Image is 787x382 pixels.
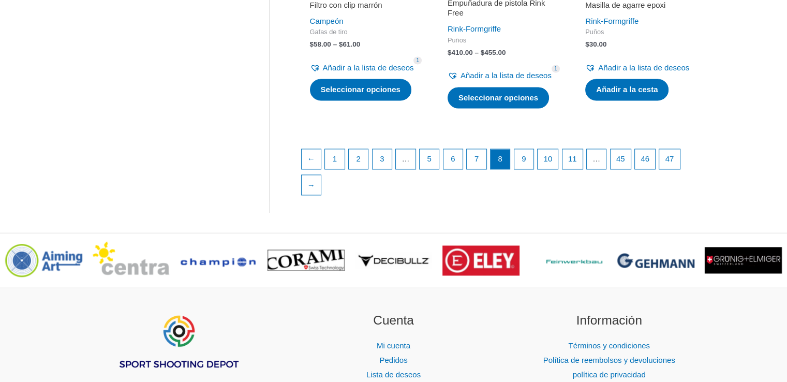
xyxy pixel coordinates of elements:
[481,49,485,56] font: $
[585,28,604,36] font: Puños
[474,49,479,56] font: –
[366,370,421,379] a: Lista de deseos
[568,341,650,350] a: Términos y condiciones
[301,149,704,201] nav: Paginación de productos
[448,68,552,83] a: Añadir a la lista de deseos
[302,149,321,169] a: ←
[659,149,679,169] a: Página 47
[420,149,439,169] a: Página 5
[585,40,589,48] font: $
[592,154,600,163] font: …
[585,1,665,9] font: Masilla de agarre epoxi
[299,311,488,382] aside: Widget de pie de página 2
[310,17,344,25] a: Campeón
[448,36,466,44] font: Puños
[596,85,658,94] font: Añadir a la cesta
[310,28,348,36] font: Gafas de tiro
[474,154,479,163] font: 7
[665,154,674,163] font: 47
[562,149,583,169] a: Página 11
[568,154,577,163] font: 11
[598,63,689,72] font: Añadir a la lista de deseos
[641,154,649,163] font: 46
[325,149,345,169] a: Página 1
[442,245,519,275] img: logotipo de la marca
[448,49,452,56] font: $
[307,181,315,189] font: →
[589,40,607,48] font: 30.00
[5,256,12,269] font: <
[514,339,704,382] nav: Información
[314,40,331,48] font: 58.00
[349,149,368,169] a: Página 2
[451,154,455,163] font: 6
[585,17,638,25] a: Rink-Formgriffe
[413,56,422,64] span: 1
[310,40,314,48] font: $
[339,40,343,48] font: $
[616,154,625,163] font: 45
[343,40,360,48] font: 61.00
[448,87,549,109] a: Seleccione las opciones para “Rink Free-Pistol Grip”
[451,49,472,56] font: 410.00
[356,154,360,163] font: 2
[307,154,315,163] font: ←
[448,24,501,33] a: Rink-Formgriffe
[552,65,560,72] span: 1
[543,356,675,364] a: Política de reembolsos y devoluciones
[310,1,382,9] font: Filtro con clip marrón
[573,370,646,379] a: política de privacidad
[443,149,463,169] a: Página 6
[458,93,538,102] font: Seleccionar opciones
[310,61,414,75] a: Añadir a la lista de deseos
[467,149,486,169] a: Página 7
[611,149,631,169] a: Página 45
[491,149,510,169] span: Página 8
[323,63,414,72] font: Añadir a la lista de deseos
[538,149,558,169] a: Página 10
[522,154,526,163] font: 9
[585,79,669,100] a: Añadir al carrito: “Masilla de agarre epoxi”
[333,40,337,48] font: –
[302,175,321,195] a: →
[377,341,410,350] a: Mi cuenta
[299,339,488,382] nav: Cuenta
[333,154,337,163] font: 1
[380,154,384,163] font: 3
[585,61,689,75] a: Añadir a la lista de deseos
[310,79,411,100] a: Seleccione las opciones para el “Filtro con clip marrón”
[427,154,431,163] font: 5
[402,154,409,163] font: …
[484,49,506,56] font: 455.00
[373,313,414,327] font: Cuenta
[514,149,534,169] a: Página 9
[321,85,400,94] font: Seleccionar opciones
[379,356,407,364] a: Pedidos
[635,149,655,169] a: Página 46
[576,313,642,327] font: Información
[543,154,552,163] font: 10
[373,149,392,169] a: Página 3
[777,256,783,269] font: >
[461,71,552,80] font: Añadir a la lista de deseos
[498,154,502,163] font: 8
[514,311,704,382] aside: Widget de pie de página 3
